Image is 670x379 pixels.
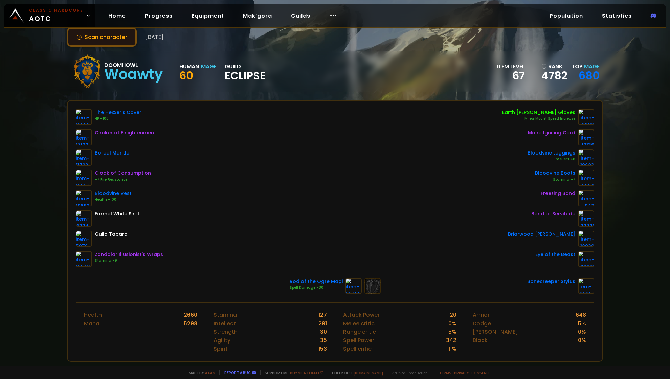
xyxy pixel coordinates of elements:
span: Mage [584,63,600,70]
div: Spell Power [343,336,374,345]
img: item-19846 [76,251,92,267]
div: Earth [PERSON_NAME] Gloves [502,109,575,116]
div: Block [473,336,488,345]
div: Health [84,311,102,319]
div: Cloak of Consumption [95,170,151,177]
a: Privacy [454,370,469,375]
div: Bloodvine Vest [95,190,132,197]
img: item-19682 [76,190,92,206]
div: Mana [84,319,99,328]
div: guild [225,62,266,81]
div: 11 % [448,345,456,353]
img: item-13938 [578,278,594,294]
img: item-19684 [578,170,594,186]
a: Buy me a coffee [290,370,323,375]
a: a fan [205,370,215,375]
small: Classic Hardcore [29,7,83,14]
div: Mana Igniting Cord [528,129,575,136]
img: item-17109 [76,129,92,145]
img: item-19683 [578,149,594,166]
img: item-5976 [76,231,92,247]
div: The Hexxer's Cover [95,109,141,116]
div: [PERSON_NAME] [473,328,518,336]
div: 0 % [578,336,586,345]
div: Rod of the Ogre Magi [290,278,343,285]
a: 680 [579,68,600,83]
div: 0 % [448,319,456,328]
div: 342 [446,336,456,345]
span: 60 [179,68,193,83]
div: Spirit [214,345,228,353]
img: item-19136 [578,129,594,145]
div: Agility [214,336,230,345]
span: Checkout [328,370,383,375]
div: Strength [214,328,238,336]
div: Health +100 [95,197,132,203]
div: Intellect +8 [528,157,575,162]
div: Guild Tabard [95,231,128,238]
div: Attack Power [343,311,380,319]
div: HP +100 [95,116,141,121]
button: Scan character [67,27,137,47]
div: Bonecreeper Stylus [527,278,575,285]
span: v. d752d5 - production [387,370,428,375]
div: 153 [318,345,327,353]
div: Spell Damage +30 [290,285,343,290]
a: Terms [439,370,451,375]
div: Freezing Band [541,190,575,197]
img: item-942 [578,190,594,206]
div: Stamina [214,311,237,319]
div: 30 [320,328,327,336]
div: 20 [450,311,456,319]
div: Band of Servitude [531,210,575,217]
div: Bloodvine Leggings [528,149,575,157]
div: 5298 [184,319,197,328]
img: item-19886 [76,109,92,125]
div: Formal White Shirt [95,210,139,217]
div: 0 % [578,328,586,336]
div: Stamina +7 [535,177,575,182]
div: 5 % [448,328,456,336]
a: Report a bug [224,370,251,375]
a: 4782 [541,71,567,81]
a: Statistics [597,9,637,23]
div: item level [497,62,525,71]
a: Progress [139,9,178,23]
div: Range critic [343,328,376,336]
img: item-21318 [578,109,594,125]
a: Equipment [186,9,229,23]
div: Boreal Mantle [95,149,129,157]
div: Dodge [473,319,491,328]
img: item-19857 [76,170,92,186]
div: 5 % [578,319,586,328]
span: [DATE] [145,33,164,41]
div: rank [541,62,567,71]
div: Melee critic [343,319,375,328]
div: Intellect [214,319,236,328]
img: item-4334 [76,210,92,227]
div: 291 [318,319,327,328]
a: Guilds [286,9,316,23]
div: 648 [576,311,586,319]
div: Minor Mount Speed Increase [502,116,575,121]
span: AOTC [29,7,83,24]
a: Population [544,9,588,23]
div: 127 [318,311,327,319]
div: 67 [497,71,525,81]
img: item-22721 [578,210,594,227]
div: Human [179,62,199,71]
div: 2660 [184,311,197,319]
div: Choker of Enlightenment [95,129,156,136]
div: Eye of the Beast [535,251,575,258]
div: Bloodvine Boots [535,170,575,177]
div: +7 Fire Resistance [95,177,151,182]
div: Top [572,62,600,71]
a: Mak'gora [238,9,277,23]
a: [DOMAIN_NAME] [354,370,383,375]
img: item-18534 [345,278,362,294]
span: Made by [185,370,215,375]
img: item-13968 [578,251,594,267]
a: Home [103,9,131,23]
span: Support me, [260,370,323,375]
div: 35 [320,336,327,345]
